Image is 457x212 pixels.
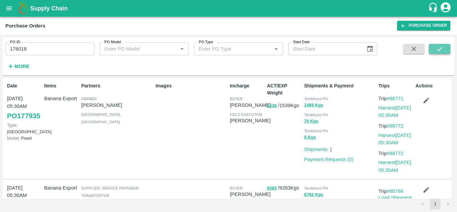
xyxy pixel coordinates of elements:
img: logo [17,2,30,15]
span: Supplier, Service Provider, Transporter [81,186,140,198]
p: Banana Export [44,95,79,102]
span: Tembhurni PH [304,129,328,133]
label: PO Type [199,40,213,45]
p: Trips [378,82,413,89]
a: Supply Chain [30,4,428,13]
button: 70 Kgs [304,118,318,125]
label: PO ID [10,40,20,45]
button: 8762 Kgs [304,191,323,199]
button: Open [178,45,186,53]
p: [GEOGRAPHIC_DATA] [7,122,41,135]
a: Harvest[DATE] 05:30AM [378,133,411,145]
span: Type: [7,123,17,128]
p: / 9283 Kgs [267,184,301,192]
div: customer-support [428,2,440,14]
span: Tembhurni PH [304,113,328,117]
a: Harvest[DATE] 05:30AM [378,160,411,172]
a: Harvest[DATE] 05:30AM [378,105,411,118]
p: Shipments & Payment [304,82,376,89]
p: / 1539 Kgs [267,102,301,110]
span: Model: [7,136,20,141]
p: ACT/EXP Weight [267,82,301,96]
button: 0 Kgs [304,134,316,141]
input: Start Date [288,43,361,55]
button: page 1 [430,199,441,209]
p: [DATE] 05:30AM [7,184,41,199]
div: Purchase Orders [5,21,45,30]
b: Supply Chain [30,5,68,12]
p: [PERSON_NAME] [230,191,271,198]
a: #88772 [387,123,403,129]
p: Trip [378,95,413,102]
span: Tembhurni PH [304,186,328,190]
label: PO Model [104,40,121,45]
p: Date [7,82,41,89]
a: #88766 [387,189,403,194]
span: Farmer [81,97,97,101]
button: 1469 Kgs [304,101,323,109]
input: Enter PO Model [102,45,176,53]
p: [PERSON_NAME] [230,117,271,124]
p: [DATE] 05:30AM [7,95,41,110]
p: Actions [416,82,450,89]
p: Banana Export [44,184,79,192]
button: Open [272,45,280,53]
a: Purchase Order [397,21,450,30]
span: [GEOGRAPHIC_DATA] , [GEOGRAPHIC_DATA] [81,113,121,124]
p: Trip [378,188,413,195]
span: buyer [230,186,243,190]
p: [PERSON_NAME] [230,101,271,109]
a: #88771 [387,96,403,101]
button: 1539 [267,102,277,110]
nav: pagination navigation [416,199,454,209]
p: Prashant Fruits Suppliers [81,198,153,206]
button: 9283 [267,185,277,192]
a: #88772 [387,151,403,156]
a: Payment Requests (0) [304,157,354,162]
div: | [328,143,332,153]
a: Load Shipment [378,195,412,200]
span: field executive [230,113,263,117]
input: Enter PO ID [5,43,94,55]
button: More [5,61,31,72]
div: account of current user [440,1,452,15]
a: PO177935 [7,110,40,122]
button: open drawer [1,1,17,16]
p: Incharge [230,82,264,89]
strong: More [14,64,29,69]
button: Choose date [364,43,376,55]
label: Start Date [293,40,310,45]
a: Shipments [304,147,328,152]
p: [PERSON_NAME] [81,101,153,109]
p: Fixed [7,135,41,141]
span: Tembhurni PH [304,97,328,101]
p: Images [156,82,227,89]
p: Partners [81,82,153,89]
input: Enter PO Type [196,45,270,53]
p: Trip [378,122,413,130]
span: buyer [230,97,243,101]
p: Trip [378,150,413,157]
p: Items [44,82,79,89]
